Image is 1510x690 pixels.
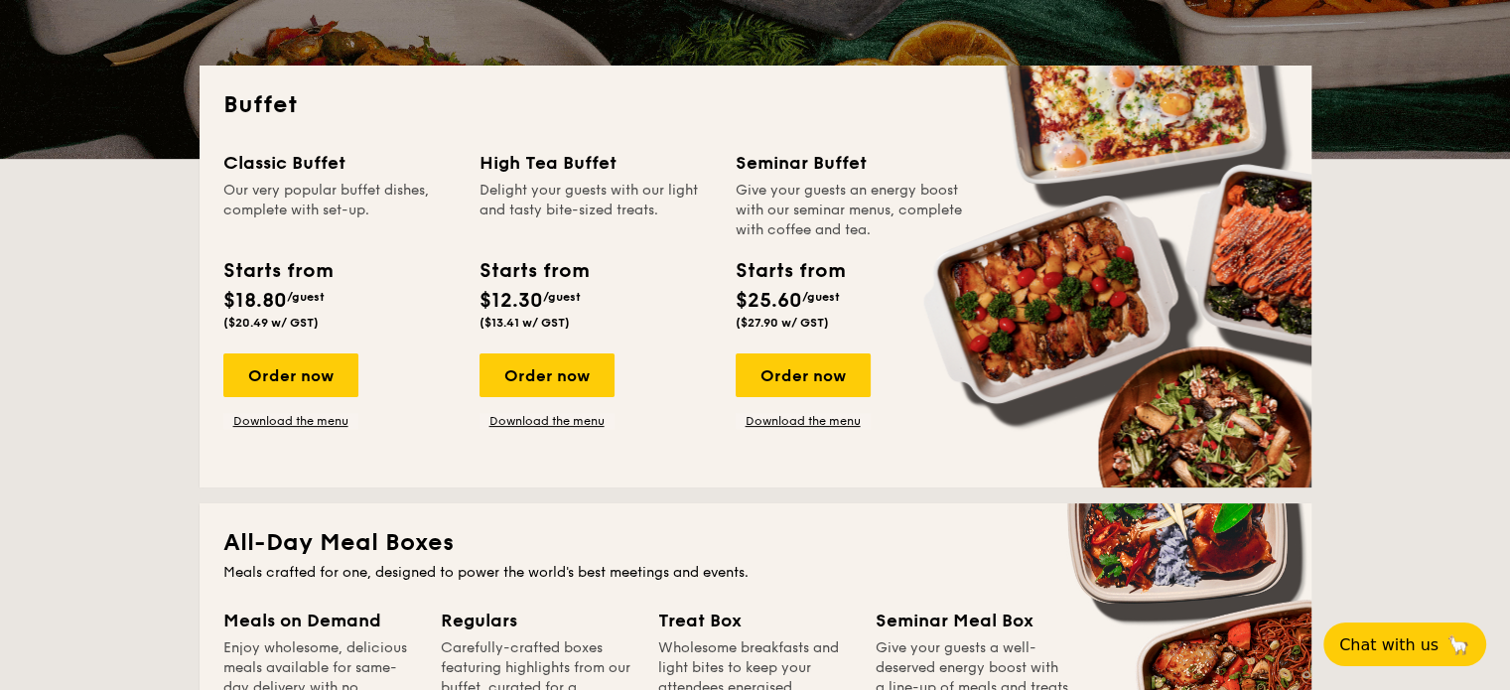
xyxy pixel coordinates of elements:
[223,527,1288,559] h2: All-Day Meal Boxes
[1339,635,1439,654] span: Chat with us
[802,290,840,304] span: /guest
[736,256,844,286] div: Starts from
[736,413,871,429] a: Download the menu
[736,289,802,313] span: $25.60
[223,413,358,429] a: Download the menu
[223,289,287,313] span: $18.80
[223,316,319,330] span: ($20.49 w/ GST)
[876,607,1069,634] div: Seminar Meal Box
[543,290,581,304] span: /guest
[480,181,712,240] div: Delight your guests with our light and tasty bite-sized treats.
[480,316,570,330] span: ($13.41 w/ GST)
[480,289,543,313] span: $12.30
[736,149,968,177] div: Seminar Buffet
[223,353,358,397] div: Order now
[223,563,1288,583] div: Meals crafted for one, designed to power the world's best meetings and events.
[736,353,871,397] div: Order now
[223,149,456,177] div: Classic Buffet
[223,89,1288,121] h2: Buffet
[223,181,456,240] div: Our very popular buffet dishes, complete with set-up.
[223,607,417,634] div: Meals on Demand
[480,256,588,286] div: Starts from
[441,607,634,634] div: Regulars
[1323,622,1486,666] button: Chat with us🦙
[223,256,332,286] div: Starts from
[736,181,968,240] div: Give your guests an energy boost with our seminar menus, complete with coffee and tea.
[736,316,829,330] span: ($27.90 w/ GST)
[658,607,852,634] div: Treat Box
[287,290,325,304] span: /guest
[480,353,615,397] div: Order now
[480,413,615,429] a: Download the menu
[480,149,712,177] div: High Tea Buffet
[1446,633,1470,656] span: 🦙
